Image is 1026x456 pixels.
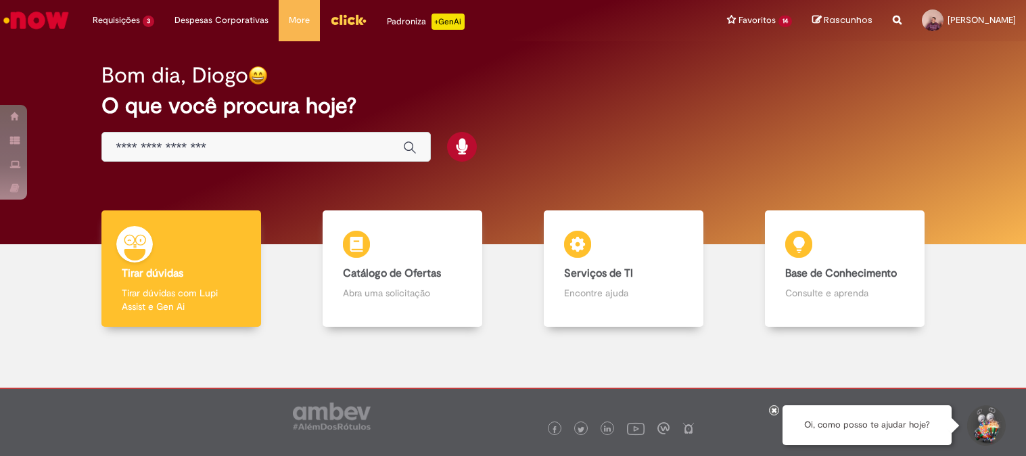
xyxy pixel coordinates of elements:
span: Favoritos [739,14,776,27]
span: 3 [143,16,154,27]
a: Catálogo de Ofertas Abra uma solicitação [292,210,513,327]
img: logo_footer_youtube.png [627,419,645,437]
span: Despesas Corporativas [174,14,269,27]
img: logo_footer_linkedin.png [604,426,611,434]
img: happy-face.png [248,66,268,85]
p: +GenAi [432,14,465,30]
a: Tirar dúvidas Tirar dúvidas com Lupi Assist e Gen Ai [71,210,292,327]
b: Catálogo de Ofertas [343,267,441,280]
span: [PERSON_NAME] [948,14,1016,26]
img: logo_footer_workplace.png [657,422,670,434]
img: logo_footer_twitter.png [578,426,584,433]
span: Requisições [93,14,140,27]
a: Serviços de TI Encontre ajuda [513,210,734,327]
span: 14 [778,16,792,27]
div: Oi, como posso te ajudar hoje? [783,405,952,445]
b: Base de Conhecimento [785,267,897,280]
img: click_logo_yellow_360x200.png [330,9,367,30]
img: ServiceNow [1,7,71,34]
span: More [289,14,310,27]
a: Base de Conhecimento Consulte e aprenda [734,210,955,327]
p: Consulte e aprenda [785,286,904,300]
button: Iniciar Conversa de Suporte [965,405,1006,446]
a: Rascunhos [812,14,872,27]
h2: Bom dia, Diogo [101,64,248,87]
h2: O que você procura hoje? [101,94,924,118]
p: Encontre ajuda [564,286,683,300]
span: Rascunhos [824,14,872,26]
img: logo_footer_ambev_rotulo_gray.png [293,403,371,430]
div: Padroniza [387,14,465,30]
p: Tirar dúvidas com Lupi Assist e Gen Ai [122,286,241,313]
b: Tirar dúvidas [122,267,183,280]
img: logo_footer_naosei.png [682,422,695,434]
b: Serviços de TI [564,267,633,280]
img: logo_footer_facebook.png [551,426,558,433]
p: Abra uma solicitação [343,286,462,300]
